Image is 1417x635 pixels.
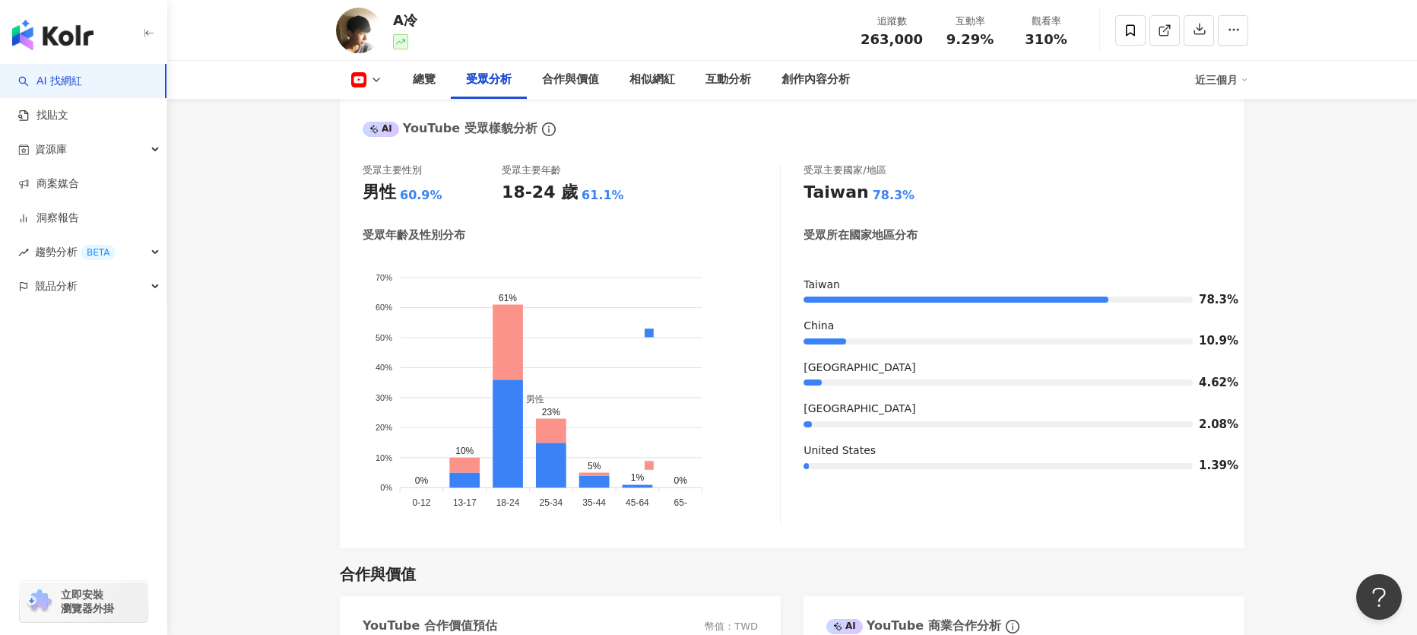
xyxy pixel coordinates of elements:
[540,120,558,138] span: info-circle
[873,187,915,204] div: 78.3%
[413,71,436,89] div: 總覽
[496,497,520,508] tspan: 18-24
[393,11,417,30] div: A冷
[539,497,563,508] tspan: 25-34
[35,235,116,269] span: 趨勢分析
[376,332,392,341] tspan: 50%
[35,269,78,303] span: 競品分析
[941,14,999,29] div: 互動率
[705,71,751,89] div: 互動分析
[804,164,886,177] div: 受眾主要國家/地區
[1199,460,1222,471] span: 1.39%
[376,303,392,312] tspan: 60%
[363,120,537,137] div: YouTube 受眾樣貌分析
[826,618,1001,634] div: YouTube 商業合作分析
[376,423,392,432] tspan: 20%
[804,181,868,205] div: Taiwan
[376,452,392,462] tspan: 10%
[804,278,1222,293] div: Taiwan
[35,132,67,167] span: 資源庫
[804,402,1222,417] div: [GEOGRAPHIC_DATA]
[340,564,416,585] div: 合作與價值
[376,392,392,402] tspan: 30%
[12,20,94,50] img: logo
[705,620,758,633] div: 幣值：TWD
[542,71,599,89] div: 合作與價值
[18,211,79,226] a: 洞察報告
[804,360,1222,376] div: [GEOGRAPHIC_DATA]
[674,497,687,508] tspan: 65-
[804,443,1222,459] div: United States
[61,588,114,615] span: 立即安裝 瀏覽器外掛
[629,71,675,89] div: 相似網紅
[466,71,512,89] div: 受眾分析
[861,31,923,47] span: 263,000
[626,497,649,508] tspan: 45-64
[18,108,68,123] a: 找貼文
[502,181,578,205] div: 18-24 歲
[453,497,477,508] tspan: 13-17
[582,497,606,508] tspan: 35-44
[1025,32,1067,47] span: 310%
[826,619,863,634] div: AI
[81,245,116,260] div: BETA
[18,176,79,192] a: 商案媒合
[363,618,497,634] div: YouTube 合作價值預估
[363,227,465,243] div: 受眾年齡及性別分布
[804,227,918,243] div: 受眾所在國家地區分布
[18,247,29,258] span: rise
[400,187,442,204] div: 60.9%
[1199,377,1222,389] span: 4.62%
[20,581,147,622] a: chrome extension立即安裝 瀏覽器外掛
[515,394,544,405] span: 男性
[781,71,850,89] div: 創作內容分析
[1195,68,1248,92] div: 近三個月
[1356,574,1402,620] iframe: Help Scout Beacon - Open
[380,483,392,492] tspan: 0%
[363,122,399,137] div: AI
[18,74,82,89] a: searchAI 找網紅
[1199,419,1222,430] span: 2.08%
[376,272,392,281] tspan: 70%
[1199,294,1222,306] span: 78.3%
[946,32,994,47] span: 9.29%
[804,319,1222,334] div: China
[582,187,624,204] div: 61.1%
[363,164,422,177] div: 受眾主要性別
[376,363,392,372] tspan: 40%
[1017,14,1075,29] div: 觀看率
[363,181,396,205] div: 男性
[861,14,923,29] div: 追蹤數
[336,8,382,53] img: KOL Avatar
[502,164,561,177] div: 受眾主要年齡
[1199,335,1222,347] span: 10.9%
[24,589,54,614] img: chrome extension
[412,497,430,508] tspan: 0-12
